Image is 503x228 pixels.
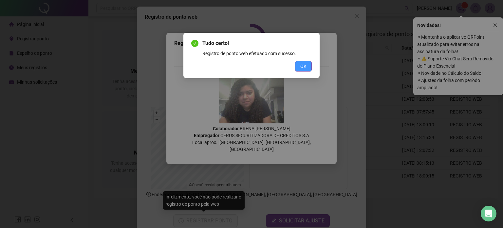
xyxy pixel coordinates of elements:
div: Registro de ponto web efetuado com sucesso. [202,50,312,57]
button: OK [295,61,312,72]
span: OK [300,63,307,70]
span: Tudo certo! [202,39,312,47]
div: Open Intercom Messenger [481,206,496,221]
span: check-circle [191,40,198,47]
